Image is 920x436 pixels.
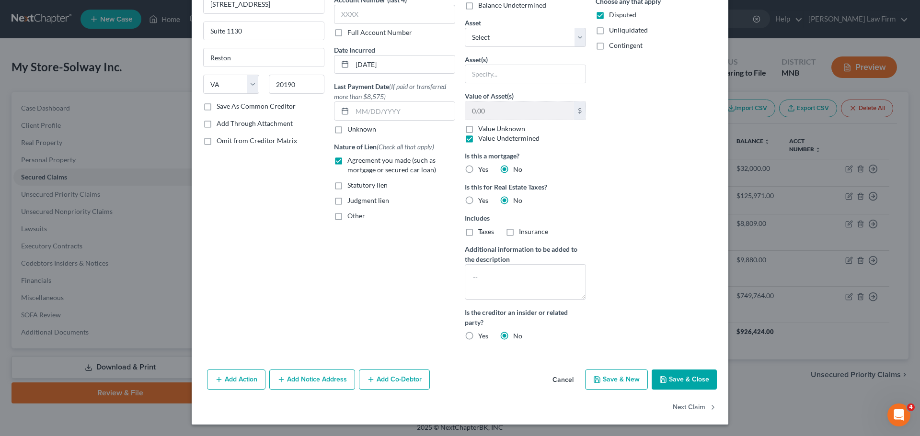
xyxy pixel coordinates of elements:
span: Statutory lien [347,181,388,189]
input: MM/DD/YYYY [352,102,455,120]
label: Unknown [347,124,376,134]
span: Contingent [609,41,643,49]
span: (If paid or transferred more than $8,575) [334,82,446,101]
label: Last Payment Date [334,81,455,101]
span: Taxes [478,227,494,235]
label: Asset(s) [465,55,488,65]
span: No [513,165,522,173]
label: Is the creditor an insider or related party? [465,307,586,327]
label: Balance Undetermined [478,0,546,10]
label: Additional information to be added to the description [465,244,586,264]
button: Add Co-Debtor [359,369,430,390]
label: Add Through Attachment [217,119,293,128]
input: Apt, Suite, etc... [204,22,324,40]
div: $ [574,101,586,120]
label: Save As Common Creditor [217,101,296,111]
label: Date Incurred [334,45,375,55]
input: Enter city... [204,48,324,67]
button: Cancel [545,370,581,390]
label: Is this a mortgage? [465,151,586,161]
span: Asset [465,19,481,27]
label: Value of Asset(s) [465,91,514,101]
span: Judgment lien [347,196,389,204]
span: Yes [478,196,488,204]
span: Disputed [609,11,636,19]
button: Add Action [207,369,265,390]
span: 4 [907,403,915,411]
span: Omit from Creditor Matrix [217,136,297,145]
iframe: Intercom live chat [887,403,910,426]
label: Nature of Lien [334,142,434,152]
span: Yes [478,332,488,340]
span: Yes [478,165,488,173]
label: Value Undetermined [478,134,540,143]
label: Includes [465,213,586,223]
input: XXXX [334,5,455,24]
span: No [513,196,522,204]
input: MM/DD/YYYY [352,56,455,74]
label: Value Unknown [478,124,525,134]
input: Specify... [465,65,586,83]
label: Full Account Number [347,28,412,37]
input: Enter zip... [269,75,325,94]
span: Other [347,212,365,220]
label: Is this for Real Estate Taxes? [465,182,586,192]
button: Save & Close [652,369,717,390]
span: Agreement you made (such as mortgage or secured car loan) [347,156,436,174]
button: Add Notice Address [269,369,355,390]
span: (Check all that apply) [377,143,434,151]
span: No [513,332,522,340]
button: Save & New [585,369,648,390]
span: Unliquidated [609,26,648,34]
button: Next Claim [673,397,717,417]
span: Insurance [519,227,548,235]
input: 0.00 [465,101,574,120]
